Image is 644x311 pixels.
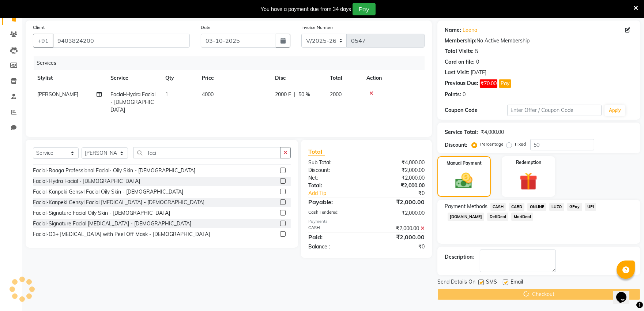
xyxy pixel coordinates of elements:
div: Facial-O3+ [MEDICAL_DATA] with Peel Off Mask - [DEMOGRAPHIC_DATA] [33,231,210,238]
span: 2000 F [275,91,291,98]
th: Total [325,70,362,86]
div: ₹2,000.00 [366,166,430,174]
div: Discount: [303,166,366,174]
div: Facial-Signature Facial [MEDICAL_DATA] - [DEMOGRAPHIC_DATA] [33,220,191,228]
th: Action [362,70,425,86]
div: Service Total: [445,128,478,136]
div: Membership: [445,37,477,45]
div: [DATE] [471,69,486,76]
div: Cash Tendered: [303,209,366,217]
span: CARD [509,203,524,211]
div: Total: [303,182,366,190]
label: Fixed [515,141,526,147]
div: Total Visits: [445,48,474,55]
span: Facial-Hydra Facial - [DEMOGRAPHIC_DATA] [110,91,157,113]
div: Facial-Signature Facial Oily Skin - [DEMOGRAPHIC_DATA] [33,209,170,217]
div: ₹2,000.00 [366,174,430,182]
img: _gift.svg [514,170,543,192]
div: Facial-Kanpeki Gensyl Facial [MEDICAL_DATA] - [DEMOGRAPHIC_DATA] [33,199,204,206]
div: ₹0 [366,243,430,251]
th: Disc [271,70,325,86]
label: Client [33,24,45,31]
div: Net: [303,174,366,182]
div: Last Visit: [445,69,469,76]
span: Total [308,148,325,155]
div: 0 [463,91,466,98]
div: ₹2,000.00 [366,225,430,232]
div: 0 [476,58,479,66]
div: Discount: [445,141,467,149]
span: UPI [585,203,596,211]
span: 50 % [298,91,310,98]
div: ₹2,000.00 [366,233,430,241]
span: [DOMAIN_NAME] [448,213,485,221]
span: ₹70.00 [480,79,497,88]
div: Facial-Hydra Facial - [DEMOGRAPHIC_DATA] [33,177,140,185]
label: Redemption [516,159,541,166]
div: Balance : [303,243,366,251]
label: Invoice Number [301,24,333,31]
div: Coupon Code [445,106,508,114]
div: Facial-Raaga Professional Facial- Oily Skin - [DEMOGRAPHIC_DATA] [33,167,195,175]
span: DefiDeal [487,213,508,221]
button: Apply [605,105,625,116]
div: Name: [445,26,461,34]
span: CASH [490,203,506,211]
input: Enter Offer / Coupon Code [507,105,602,116]
span: | [294,91,295,98]
div: Facial-Kanpeki Gensyl Facial Oily Skin - [DEMOGRAPHIC_DATA] [33,188,183,196]
button: Pay [499,79,511,88]
div: Sub Total: [303,159,366,166]
div: ₹2,000.00 [366,198,430,206]
div: ₹0 [377,190,430,197]
iframe: chat widget [613,282,637,304]
div: No Active Membership [445,37,633,45]
a: Add Tip [303,190,377,197]
div: ₹2,000.00 [366,209,430,217]
span: Payment Methods [445,203,487,210]
label: Manual Payment [447,160,482,166]
div: Card on file: [445,58,475,66]
span: 2000 [330,91,342,98]
div: 5 [475,48,478,55]
div: Previous Due: [445,79,478,88]
span: 1 [165,91,168,98]
th: Stylist [33,70,106,86]
span: MariDeal [511,213,533,221]
div: ₹2,000.00 [366,182,430,190]
th: Qty [161,70,197,86]
img: _cash.svg [450,171,478,191]
label: Percentage [480,141,504,147]
a: Leena [463,26,477,34]
th: Service [106,70,161,86]
span: SMS [486,278,497,287]
div: Paid: [303,233,366,241]
span: GPay [567,203,582,211]
th: Price [197,70,271,86]
span: Email [511,278,523,287]
div: ₹4,000.00 [366,159,430,166]
div: Services [34,56,430,70]
div: Description: [445,253,474,261]
input: Search or Scan [133,147,280,158]
span: ONLINE [527,203,546,211]
div: Payments [308,218,424,225]
button: +91 [33,34,53,48]
div: Points: [445,91,461,98]
div: CASH [303,225,366,232]
div: Payable: [303,198,366,206]
div: You have a payment due from 34 days [261,5,351,13]
input: Search by Name/Mobile/Email/Code [53,34,190,48]
label: Date [201,24,211,31]
span: 4000 [202,91,214,98]
div: ₹4,000.00 [481,128,504,136]
button: Pay [353,3,376,15]
span: LUZO [549,203,564,211]
span: [PERSON_NAME] [37,91,78,98]
span: Send Details On [437,278,475,287]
